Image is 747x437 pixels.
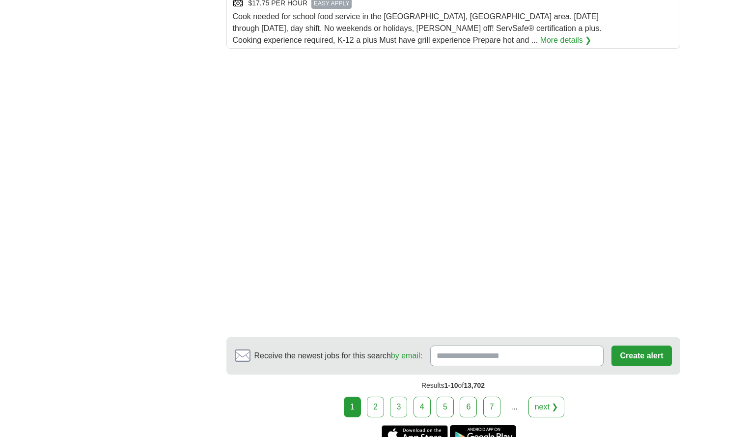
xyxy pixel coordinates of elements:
[414,397,431,417] a: 4
[233,12,602,44] span: Cook needed for school food service in the [GEOGRAPHIC_DATA], [GEOGRAPHIC_DATA] area. [DATE] thro...
[611,346,671,366] button: Create alert
[540,34,592,46] a: More details ❯
[367,397,384,417] a: 2
[437,397,454,417] a: 5
[483,397,500,417] a: 7
[464,381,485,389] span: 13,702
[444,381,458,389] span: 1-10
[344,397,361,417] div: 1
[460,397,477,417] a: 6
[528,397,565,417] a: next ❯
[390,397,407,417] a: 3
[226,375,680,397] div: Results of
[226,57,680,329] iframe: Ads by Google
[391,351,420,360] a: by email
[504,397,524,417] div: ...
[254,350,422,362] span: Receive the newest jobs for this search :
